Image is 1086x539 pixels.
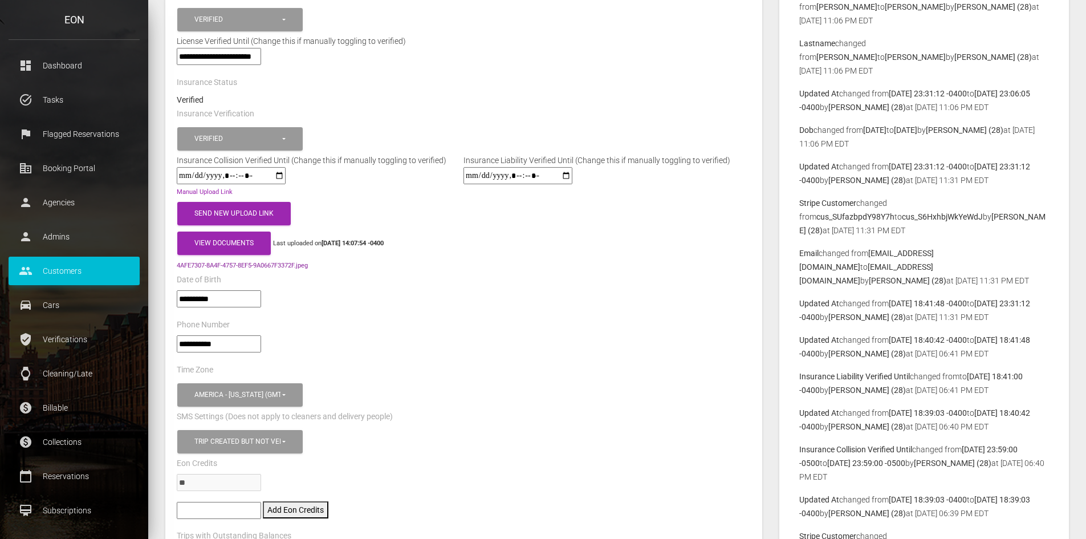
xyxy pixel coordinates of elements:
button: Verified [177,127,303,151]
b: [PERSON_NAME] [816,2,877,11]
p: changed from to by at [DATE] 11:31 PM EDT [799,246,1049,287]
b: Updated At [799,162,839,171]
b: cus_SUfazbpdY98Y7h [816,212,894,221]
b: [PERSON_NAME] (28) [828,103,906,112]
p: Booking Portal [17,160,131,177]
p: Reservations [17,468,131,485]
small: Last uploaded on [273,240,384,247]
div: Verified [194,134,280,144]
a: 4AFE7307-8A4F-4757-8EF5-9A0667F3372F.jpeg [177,262,308,269]
b: [DATE] 23:59:00 -0500 [827,459,905,468]
b: Dob [799,125,814,135]
strong: Verified [177,95,204,104]
p: changed from to by at [DATE] 11:06 PM EDT [799,123,1049,151]
button: Add Eon Credits [263,501,328,518]
p: Subscriptions [17,502,131,519]
b: Email [799,249,819,258]
b: Stripe Customer [799,198,856,208]
p: Billable [17,399,131,416]
p: Flagged Reservations [17,125,131,143]
b: Updated At [799,408,839,418]
b: [PERSON_NAME] [885,2,946,11]
button: View Documents [177,232,271,255]
b: [PERSON_NAME] (28) [828,313,906,322]
b: Insurance Collision Verified Until [799,445,912,454]
div: Insurance Collision Verified Until (Change this if manually toggling to verified) [168,153,455,167]
button: Verified [177,8,303,31]
b: [PERSON_NAME] (28) [828,386,906,395]
a: calendar_today Reservations [9,462,140,491]
a: flag Flagged Reservations [9,120,140,148]
label: Time Zone [177,364,213,376]
button: America - New York (GMT -05:00) [177,383,303,407]
b: [PERSON_NAME] (28) [828,422,906,431]
b: Updated At [799,495,839,504]
p: changed from to by at [DATE] 11:31 PM EDT [799,160,1049,187]
a: verified_user Verifications [9,325,140,354]
b: [PERSON_NAME] [885,52,946,62]
a: person Admins [9,222,140,251]
a: person Agencies [9,188,140,217]
a: card_membership Subscriptions [9,496,140,525]
p: Verifications [17,331,131,348]
b: Updated At [799,335,839,345]
p: Dashboard [17,57,131,74]
p: changed from to by at [DATE] 06:41 PM EDT [799,333,1049,360]
p: changed from to by at [DATE] 11:06 PM EDT [799,87,1049,114]
div: License Verified Until (Change this if manually toggling to verified) [168,34,759,48]
b: [DATE] 18:39:03 -0400 [889,495,967,504]
b: [DATE] 23:31:12 -0400 [889,89,967,98]
p: Tasks [17,91,131,108]
b: [PERSON_NAME] [816,52,877,62]
a: task_alt Tasks [9,86,140,114]
p: Agencies [17,194,131,211]
b: [DATE] [894,125,917,135]
p: changed from to by at [DATE] 11:06 PM EDT [799,37,1049,78]
a: corporate_fare Booking Portal [9,154,140,183]
p: Collections [17,433,131,451]
p: changed from to by at [DATE] 06:41 PM EDT [799,370,1049,397]
label: Phone Number [177,319,230,331]
a: people Customers [9,257,140,285]
b: [DATE] 18:39:03 -0400 [889,408,967,418]
b: [PERSON_NAME] (28) [869,276,946,285]
b: [DATE] 18:40:42 -0400 [889,335,967,345]
b: [DATE] [863,125,886,135]
a: dashboard Dashboard [9,51,140,80]
b: Lastname [799,39,835,48]
b: cus_S6HxhbjWkYeWdJ [902,212,983,221]
label: Date of Birth [177,274,221,286]
p: changed from to by at [DATE] 11:31 PM EDT [799,297,1049,324]
b: Updated At [799,89,839,98]
a: paid Collections [9,428,140,456]
p: changed from to by at [DATE] 11:31 PM EDT [799,196,1049,237]
button: Send New Upload Link [177,202,291,225]
label: Insurance Verification [177,108,254,120]
div: Insurance Liability Verified Until (Change this if manually toggling to verified) [455,153,739,167]
b: [DATE] 23:31:12 -0400 [889,162,967,171]
b: [PERSON_NAME] (28) [954,52,1032,62]
a: Manual Upload Link [177,188,233,196]
div: America - [US_STATE] (GMT -05:00) [194,390,280,400]
a: paid Billable [9,394,140,422]
label: Eon Credits [177,458,217,469]
p: changed from to by at [DATE] 06:40 PM EDT [799,443,1049,484]
b: Updated At [799,299,839,308]
b: Insurance Liability Verified Until [799,372,910,381]
b: [PERSON_NAME] (28) [914,459,991,468]
b: [DATE] 18:41:48 -0400 [889,299,967,308]
b: [PERSON_NAME] (28) [926,125,1003,135]
div: Verified [194,15,280,25]
p: changed from to by at [DATE] 06:39 PM EDT [799,493,1049,520]
a: watch Cleaning/Late [9,359,140,388]
label: SMS Settings (Does not apply to cleaners and delivery people) [177,411,393,423]
b: [PERSON_NAME] (28) [828,509,906,518]
a: drive_eta Cars [9,291,140,319]
b: [PERSON_NAME] (28) [828,349,906,358]
p: changed from to by at [DATE] 06:40 PM EDT [799,406,1049,433]
p: Cars [17,297,131,314]
label: Insurance Status [177,77,237,88]
button: Trip created but not verified, Customer is verified and trip is set to go [177,430,303,453]
div: Trip created but not verified , Customer is verified and trip is set to go [194,437,280,447]
p: Customers [17,262,131,279]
